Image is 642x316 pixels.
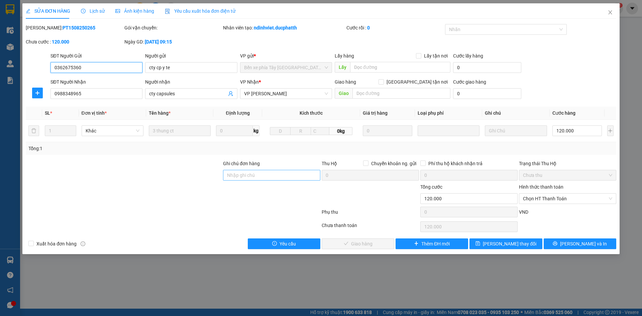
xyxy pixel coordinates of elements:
span: Thêm ĐH mới [421,240,450,247]
button: save[PERSON_NAME] thay đổi [469,238,542,249]
div: Chưa thanh toán [321,222,420,233]
label: Hình thức thanh toán [519,184,563,190]
span: exclamation-circle [272,241,277,246]
input: D [270,127,291,135]
span: [PERSON_NAME] và In [560,240,607,247]
div: Cước rồi : [346,24,444,31]
button: delete [28,125,39,136]
label: Cước giao hàng [453,79,486,85]
span: Đơn vị tính [82,110,107,116]
input: VD: Bàn, Ghế [149,125,211,136]
span: save [475,241,480,246]
button: plusThêm ĐH mới [396,238,468,249]
th: Ghi chú [482,107,549,120]
label: Ghi chú đơn hàng [223,161,260,166]
div: Người gửi [145,52,237,60]
input: Cước lấy hàng [453,62,521,73]
span: clock-circle [81,9,86,13]
span: edit [26,9,30,13]
div: VP gửi [240,52,332,60]
button: printer[PERSON_NAME] và In [544,238,616,249]
span: Định lượng [226,110,249,116]
div: Ngày GD: [124,38,222,45]
input: 0 [363,125,413,136]
span: Tổng cước [420,184,442,190]
span: printer [553,241,557,246]
button: checkGiao hàng [322,238,394,249]
div: Phụ thu [321,208,420,220]
b: PT1508250265 [63,25,95,30]
span: Giá trị hàng [363,110,388,116]
span: Chưa thu [523,170,612,180]
span: info-circle [81,241,85,246]
th: Loại phụ phí [415,107,482,120]
span: Bến xe phía Tây Thanh Hóa [244,63,328,73]
span: Chọn HT Thanh Toán [523,194,612,204]
span: Giao [335,88,352,99]
span: Chuyển khoản ng. gửi [368,160,419,167]
div: Tổng: 1 [28,145,248,152]
span: Kích thước [300,110,323,116]
span: VND [519,209,528,215]
span: VP Ngọc Hồi [244,89,328,99]
input: Ghi Chú [485,125,547,136]
span: Thu Hộ [322,161,337,166]
img: icon [165,9,170,14]
label: Cước lấy hàng [453,53,483,59]
div: SĐT Người Nhận [50,78,142,86]
input: C [311,127,329,135]
span: [PERSON_NAME] thay đổi [483,240,536,247]
span: picture [115,9,120,13]
span: kg [253,125,259,136]
span: Tên hàng [149,110,171,116]
div: SĐT Người Gửi [50,52,142,60]
b: ndinhviet.ducphatth [254,25,297,30]
span: close [608,10,613,15]
span: [GEOGRAPHIC_DATA] tận nơi [384,78,450,86]
span: user-add [228,91,233,96]
span: Lấy hàng [335,53,354,59]
input: Dọc đường [352,88,450,99]
span: VP Nhận [240,79,259,85]
span: plus [414,241,419,246]
input: Dọc đường [350,62,450,73]
span: Lấy tận nơi [421,52,450,60]
div: Trạng thái Thu Hộ [519,160,616,167]
b: [DATE] 09:15 [145,39,172,44]
div: Chưa cước : [26,38,123,45]
input: Ghi chú đơn hàng [223,170,320,181]
button: exclamation-circleYêu cầu [248,238,320,249]
span: Giao hàng [335,79,356,85]
span: 0kg [329,127,352,135]
button: Close [601,3,620,22]
span: Yêu cầu xuất hóa đơn điện tử [165,8,235,14]
button: plus [607,125,614,136]
button: plus [32,88,43,98]
span: Lấy [335,62,350,73]
span: Khác [86,126,139,136]
span: Phí thu hộ khách nhận trả [426,160,485,167]
span: Cước hàng [552,110,575,116]
b: 0 [367,25,370,30]
span: Yêu cầu [280,240,296,247]
div: Người nhận [145,78,237,86]
input: R [290,127,311,135]
span: SL [45,110,50,116]
b: 120.000 [52,39,69,44]
span: Xuất hóa đơn hàng [34,240,79,247]
span: Lịch sử [81,8,105,14]
div: Nhân viên tạo: [223,24,345,31]
div: [PERSON_NAME]: [26,24,123,31]
div: Gói vận chuyển: [124,24,222,31]
span: plus [32,90,42,96]
span: SỬA ĐƠN HÀNG [26,8,70,14]
input: Cước giao hàng [453,88,521,99]
span: Ảnh kiện hàng [115,8,154,14]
